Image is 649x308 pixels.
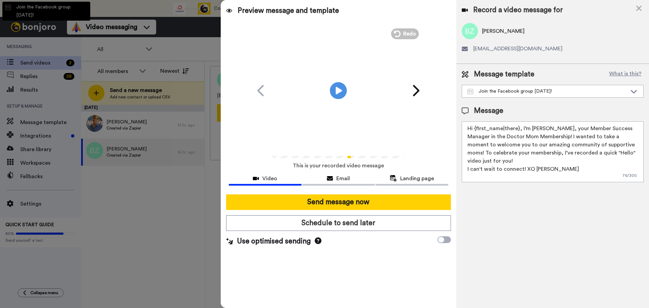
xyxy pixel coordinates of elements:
[29,13,120,20] div: Hey [PERSON_NAME],
[226,194,451,210] button: Send message now
[467,88,627,95] div: Join the Facebook group [DATE]!
[400,174,434,183] span: Landing page
[29,53,120,93] iframe: vimeo
[10,8,125,108] div: message notification from Grant, 2w ago. Hey Becky, HAPPY ANNIVERSARY!! From the whole team and m...
[29,23,120,49] div: From the whole team and myself, thank you so much for staying with us for a whole year.
[15,15,26,25] img: Profile image for Grant
[31,23,93,28] b: HAPPY ANNIVERSARY!!
[607,69,644,79] button: What is this?
[336,174,350,183] span: Email
[474,106,503,116] span: Message
[237,236,311,246] span: Use optimised sending
[262,174,277,183] span: Video
[467,89,473,94] img: Message-temps.svg
[292,142,304,150] span: 1:26
[289,142,291,150] span: /
[226,215,451,231] button: Schedule to send later
[29,13,120,97] div: Message content
[29,98,120,104] p: Message from Grant, sent 2w ago
[275,142,287,150] span: 0:00
[474,69,534,79] span: Message template
[462,121,644,182] textarea: Hi {first_name|there}, I’m [PERSON_NAME], your Member Success Manager in the Doctor Mom Membershi...
[293,158,384,173] span: This is your recorded video message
